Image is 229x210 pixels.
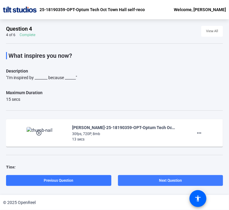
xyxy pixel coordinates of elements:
[159,178,182,183] span: Next Question
[20,32,35,37] div: Complete
[3,7,37,13] img: OpenReel logo
[36,130,43,136] mat-icon: play_circle_outline
[8,52,223,59] p: What inspires you now?
[3,199,36,206] div: © 2025 OpenReel
[201,26,223,37] button: View All
[6,32,15,37] div: 4 of 6
[6,25,32,32] span: Question 4
[40,6,145,13] p: 25-18190359-OPT-Optum Tech Oct Town Hall self-reco
[44,178,73,183] span: Previous Question
[6,67,223,75] p: Description
[6,96,43,102] div: 15 secs
[206,27,218,36] span: View All
[196,129,203,137] mat-icon: more_horiz
[72,131,176,137] div: 30fps, 720P, 8mb
[118,175,223,186] button: Next Question
[6,89,43,96] div: Maximum Duration
[6,175,111,186] button: Previous Question
[194,195,202,202] mat-icon: accessibility
[174,6,226,13] div: Welcome, [PERSON_NAME]
[6,75,223,81] div: "I'm inspired by _______ because ______"
[72,124,176,131] div: [PERSON_NAME]-25-18190359-OPT-Optum Tech Oct Town Hall-25-18190359-OPT-Optum Tech Oct Town Hall s...
[72,137,176,142] div: 13 secs
[6,164,223,171] div: Tips:
[27,127,52,139] img: thumb-nail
